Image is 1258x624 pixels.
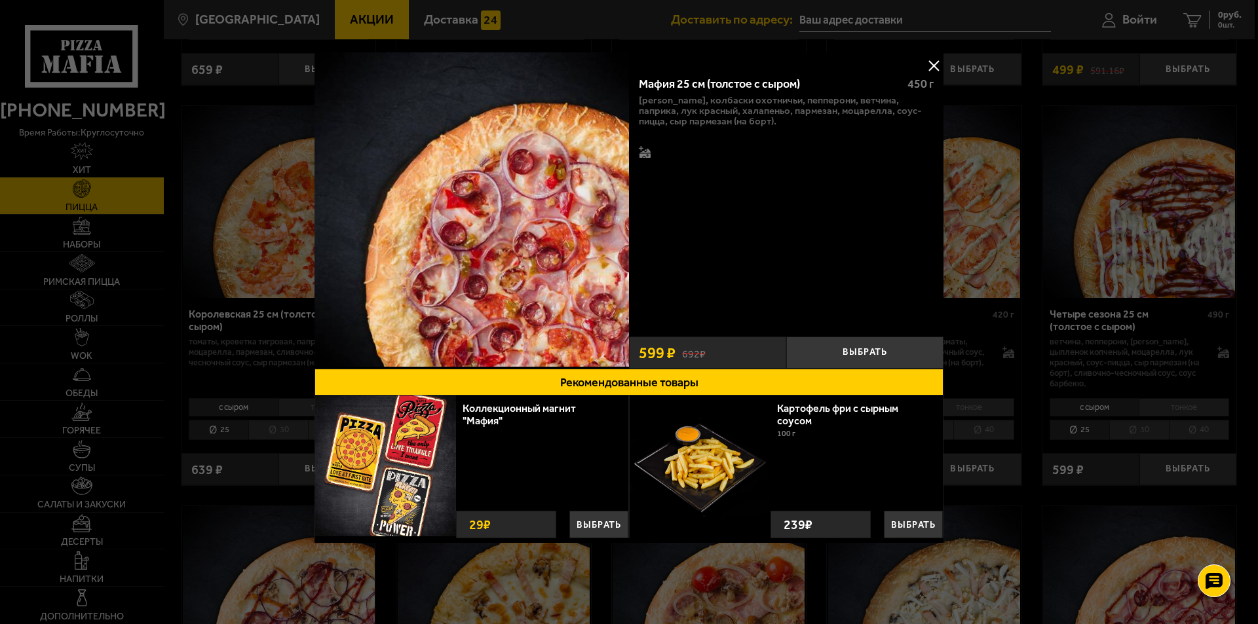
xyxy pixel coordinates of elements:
span: 599 ₽ [639,345,676,361]
a: Мафия 25 см (толстое с сыром) [314,52,629,369]
div: Мафия 25 см (толстое с сыром) [639,77,896,92]
span: 450 г [907,77,934,91]
button: Выбрать [569,511,628,538]
img: Мафия 25 см (толстое с сыром) [314,52,629,367]
span: 100 г [777,429,795,438]
strong: 29 ₽ [466,511,494,538]
p: [PERSON_NAME], колбаски охотничьи, пепперони, ветчина, паприка, лук красный, халапеньо, пармезан,... [639,95,934,126]
button: Выбрать [884,511,943,538]
a: Картофель фри с сырным соусом [777,402,898,427]
s: 692 ₽ [682,346,706,359]
button: Рекомендованные товары [314,369,943,395]
strong: 239 ₽ [780,511,816,538]
button: Выбрать [786,337,943,369]
a: Коллекционный магнит "Мафия" [463,402,576,427]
